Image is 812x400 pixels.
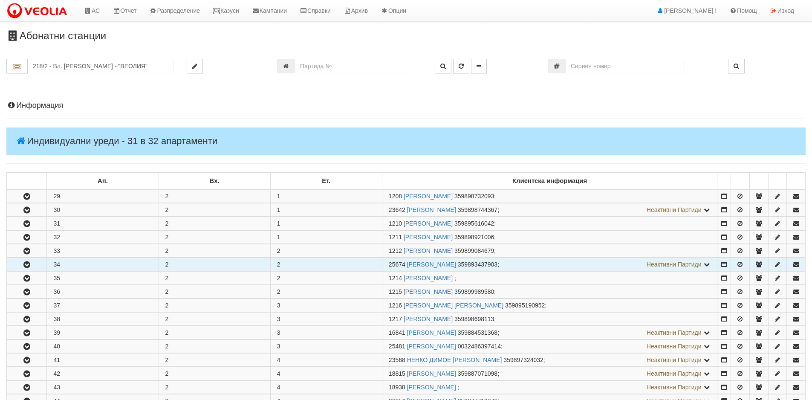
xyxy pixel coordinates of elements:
[404,275,453,281] a: [PERSON_NAME]
[389,302,402,309] span: Партида №
[647,206,702,213] span: Неактивни Партиди
[47,231,159,244] td: 32
[28,59,174,73] input: Абонатна станция
[277,275,280,281] span: 2
[389,261,405,268] span: Партида №
[270,173,382,190] td: Ет.: No sort applied, sorting is disabled
[159,285,270,299] td: 2
[717,173,731,190] td: : No sort applied, sorting is disabled
[404,234,453,241] a: [PERSON_NAME]
[389,316,402,322] span: Партида №
[454,288,494,295] span: 359899989580
[382,258,717,271] td: ;
[404,220,453,227] a: [PERSON_NAME]
[382,285,717,299] td: ;
[159,173,270,190] td: Вх.: No sort applied, sorting is disabled
[505,302,545,309] span: 359895190952
[382,326,717,339] td: ;
[454,316,494,322] span: 359898698113
[6,30,806,41] h3: Абонатни станции
[47,285,159,299] td: 36
[389,370,405,377] span: Партида №
[159,354,270,367] td: 2
[47,189,159,203] td: 29
[277,302,280,309] span: 3
[404,288,453,295] a: [PERSON_NAME]
[382,381,717,394] td: ;
[382,367,717,380] td: ;
[647,329,702,336] span: Неактивни Партиди
[6,128,806,155] h4: Индивидуални уреди - 31 в 32 апартаменти
[159,231,270,244] td: 2
[503,357,543,363] span: 359897324032
[647,357,702,363] span: Неактивни Партиди
[277,343,280,350] span: 3
[277,247,280,254] span: 2
[458,370,497,377] span: 359887071098
[389,247,402,254] span: Партида №
[407,329,456,336] a: [PERSON_NAME]
[382,313,717,326] td: ;
[277,234,280,241] span: 1
[210,177,220,184] b: Вх.
[7,173,47,190] td: : No sort applied, sorting is disabled
[458,206,497,213] span: 359898744367
[322,177,330,184] b: Ет.
[512,177,587,184] b: Клиентска информация
[159,203,270,217] td: 2
[47,299,159,312] td: 37
[647,343,702,350] span: Неактивни Партиди
[159,258,270,271] td: 2
[389,220,402,227] span: Партида №
[382,217,717,230] td: ;
[47,367,159,380] td: 42
[6,101,806,110] h4: Информация
[389,193,402,200] span: Партида №
[47,340,159,353] td: 40
[47,354,159,367] td: 41
[407,343,456,350] a: [PERSON_NAME]
[407,384,456,391] a: [PERSON_NAME]
[731,173,750,190] td: : No sort applied, sorting is disabled
[458,343,501,350] span: 0032486397414
[454,234,494,241] span: 359898921006
[277,357,280,363] span: 4
[159,367,270,380] td: 2
[277,206,280,213] span: 1
[277,220,280,227] span: 1
[159,299,270,312] td: 2
[47,203,159,217] td: 30
[566,59,685,73] input: Сериен номер
[389,384,405,391] span: Партида №
[647,370,702,377] span: Неактивни Партиди
[47,272,159,285] td: 35
[768,173,787,190] td: : No sort applied, sorting is disabled
[159,313,270,326] td: 2
[404,302,503,309] a: [PERSON_NAME] [PERSON_NAME]
[47,313,159,326] td: 38
[382,299,717,312] td: ;
[389,288,402,295] span: Партида №
[47,217,159,230] td: 31
[404,247,453,254] a: [PERSON_NAME]
[382,244,717,258] td: ;
[382,189,717,203] td: ;
[382,173,717,190] td: Клиентска информация: No sort applied, sorting is disabled
[404,316,453,322] a: [PERSON_NAME]
[407,357,502,363] a: НЕНКО ДИМОЕ [PERSON_NAME]
[404,193,453,200] a: [PERSON_NAME]
[159,217,270,230] td: 2
[277,261,280,268] span: 2
[749,173,768,190] td: : No sort applied, sorting is disabled
[647,384,702,391] span: Неактивни Партиди
[407,206,456,213] a: [PERSON_NAME]
[458,261,497,268] span: 359893437903
[382,354,717,367] td: ;
[382,203,717,217] td: ;
[454,220,494,227] span: 359895616042
[389,234,402,241] span: Партида №
[787,173,806,190] td: : No sort applied, sorting is disabled
[47,173,159,190] td: Ап.: No sort applied, sorting is disabled
[458,329,497,336] span: 359884531368
[647,261,702,268] span: Неактивни Партиди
